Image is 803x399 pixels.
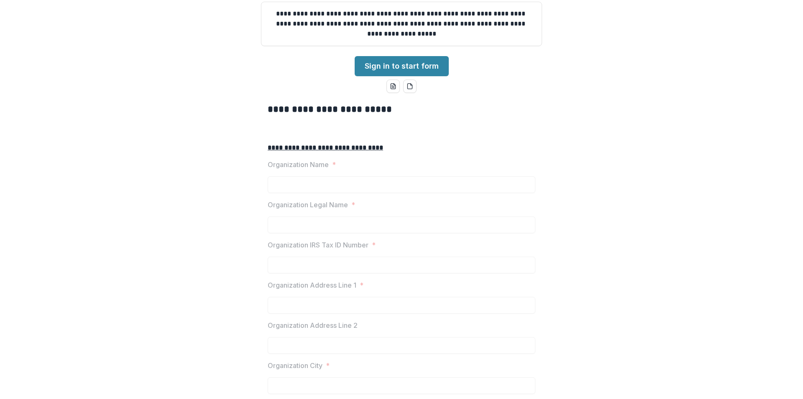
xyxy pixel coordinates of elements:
[268,160,329,170] p: Organization Name
[268,280,356,290] p: Organization Address Line 1
[268,200,348,210] p: Organization Legal Name
[403,80,417,93] button: pdf-download
[268,240,368,250] p: Organization IRS Tax ID Number
[268,320,358,330] p: Organization Address Line 2
[268,360,322,371] p: Organization City
[386,80,400,93] button: word-download
[355,56,449,76] a: Sign in to start form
